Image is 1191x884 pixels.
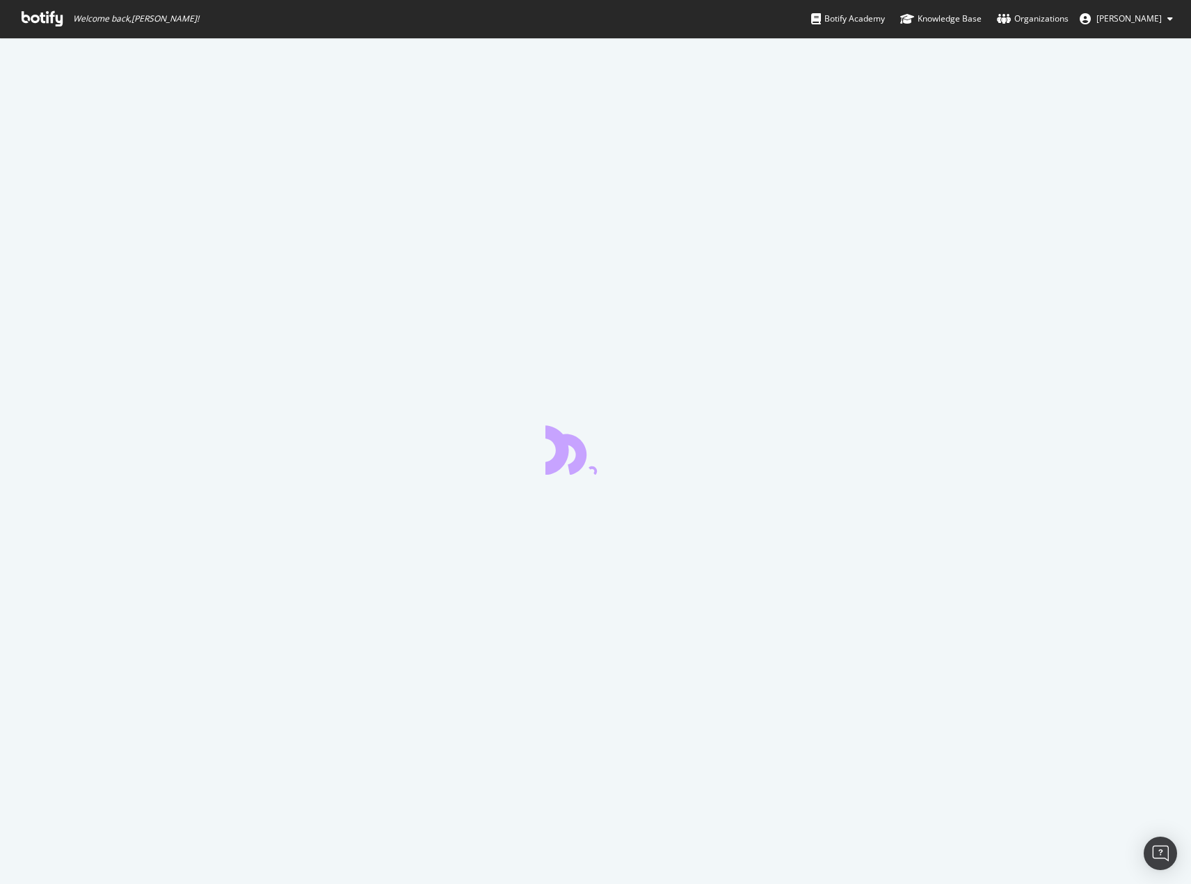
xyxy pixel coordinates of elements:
div: Knowledge Base [900,12,982,26]
div: Botify Academy [811,12,885,26]
span: Anja Alling [1096,13,1162,24]
div: animation [545,425,646,475]
button: [PERSON_NAME] [1069,8,1184,30]
span: Welcome back, [PERSON_NAME] ! [73,13,199,24]
div: Organizations [997,12,1069,26]
div: Open Intercom Messenger [1144,837,1177,870]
